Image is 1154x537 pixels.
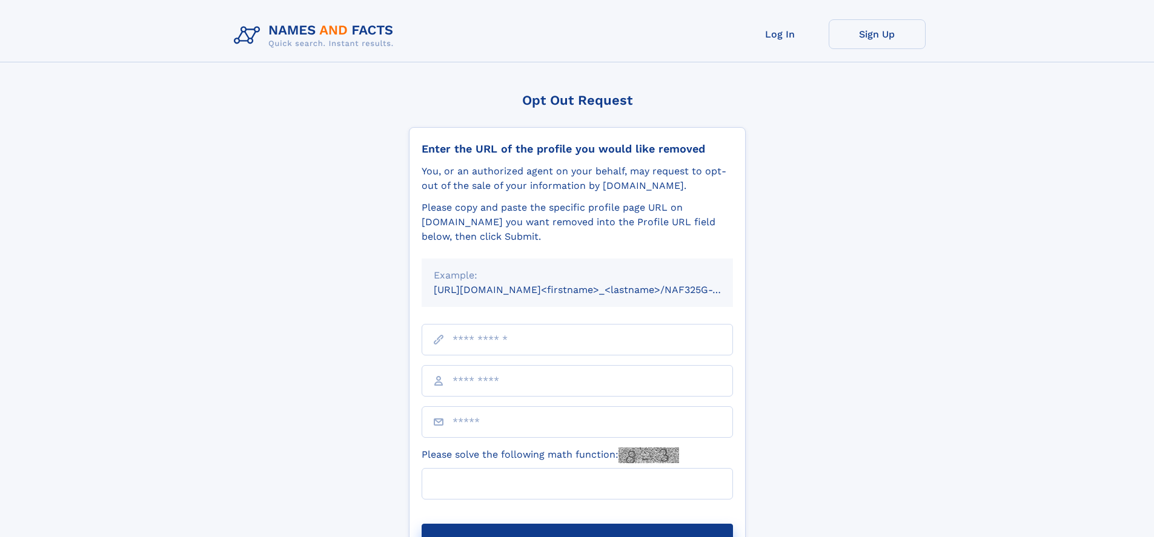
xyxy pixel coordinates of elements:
[422,142,733,156] div: Enter the URL of the profile you would like removed
[434,284,756,295] small: [URL][DOMAIN_NAME]<firstname>_<lastname>/NAF325G-xxxxxxxx
[732,19,829,49] a: Log In
[422,164,733,193] div: You, or an authorized agent on your behalf, may request to opt-out of the sale of your informatio...
[829,19,926,49] a: Sign Up
[434,268,721,283] div: Example:
[229,19,403,52] img: Logo Names and Facts
[409,93,746,108] div: Opt Out Request
[422,447,679,463] label: Please solve the following math function:
[422,200,733,244] div: Please copy and paste the specific profile page URL on [DOMAIN_NAME] you want removed into the Pr...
